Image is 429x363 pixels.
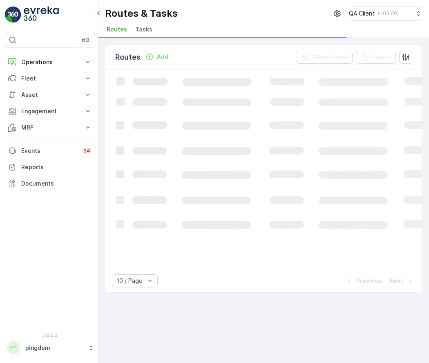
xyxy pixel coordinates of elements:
p: Previous [356,277,382,285]
button: Operations [5,54,95,70]
p: Export [372,53,391,61]
span: v 1.52.2 [5,333,95,338]
span: Tasks [135,25,152,34]
p: Add [157,53,168,61]
p: Routes & Tasks [105,7,178,20]
button: Fleet [5,70,95,87]
p: QA Client [349,9,375,18]
img: logo [5,7,21,23]
button: Clear Filters [296,51,353,64]
div: PP [7,341,20,354]
button: Previous [344,276,382,286]
p: ⌘B [81,37,89,43]
a: Reports [5,159,95,175]
img: logo_light-DOdMpM7g.png [24,7,59,23]
button: Engagement [5,103,95,119]
p: Clear Filters [312,53,348,61]
button: PPpingdom [5,339,95,356]
p: Engagement [21,107,79,115]
button: Add [142,52,172,62]
button: MRF [5,119,95,136]
p: Fleet [21,74,79,83]
p: Asset [21,91,79,99]
button: QA Client(+03:00) [349,7,422,20]
button: Asset [5,87,95,103]
a: Events34 [5,143,95,159]
p: 34 [83,148,90,154]
p: Routes [115,52,141,63]
a: Documents [5,175,95,192]
p: ( +03:00 ) [378,10,399,17]
button: Export [356,51,396,64]
p: pingdom [25,344,84,352]
p: Documents [21,179,92,188]
p: Reports [21,163,92,171]
span: Routes [107,25,127,34]
p: Operations [21,58,79,66]
button: Next [389,276,416,286]
p: Events [21,147,77,155]
p: MRF [21,123,79,132]
p: Next [390,277,403,285]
